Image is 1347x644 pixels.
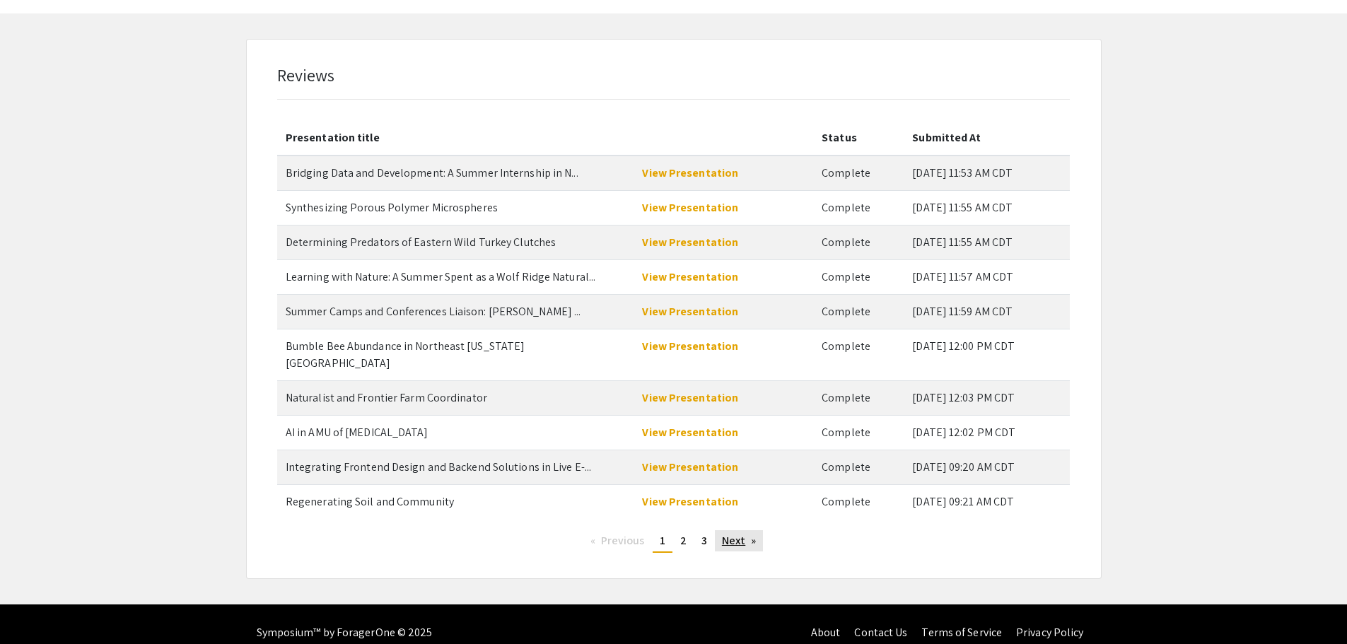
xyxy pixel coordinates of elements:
a: View Presentation [642,165,738,180]
span: 2 [680,533,687,548]
td: Complete [813,190,904,225]
span: 3 [701,533,707,548]
a: Contact Us [854,625,907,640]
td: Complete [813,484,904,519]
span: Summer Camps and Conferences Liaison:&nbsp;Rachel Borchardt - Summer 2025 [286,304,581,319]
th: Presentation title [277,121,634,156]
th: Submitted At [904,121,1070,156]
span: Learning with Nature: A Summer Spent as a Wolf Ridge Naturalist [286,269,595,284]
td: Complete [813,329,904,380]
td: Complete [813,294,904,329]
ul: Pagination [288,530,1059,553]
td: Complete [813,415,904,450]
a: About [811,625,841,640]
a: View Presentation [642,459,738,474]
span: Previous [601,533,645,548]
a: Terms of Service [921,625,1002,640]
a: View Presentation [642,390,738,405]
td: [DATE] 12:00 PM CDT [904,329,1070,380]
td: Complete [813,156,904,191]
td: Complete [813,450,904,484]
td: [DATE] 11:55 AM CDT [904,225,1070,259]
span: Naturalist and Frontier Farm Coordinator [286,390,487,405]
a: View Presentation [642,425,738,440]
td: [DATE] 11:53 AM CDT [904,156,1070,191]
td: [DATE] 12:02 PM CDT [904,415,1070,450]
a: View Presentation [642,304,738,319]
span: Determining Predators of Eastern Wild Turkey Clutches [286,235,556,250]
span: Regenerating Soil and Community [286,494,454,509]
td: [DATE] 11:57 AM CDT [904,259,1070,294]
td: [DATE] 11:59 AM CDT [904,294,1070,329]
td: Complete [813,259,904,294]
span: AI in AMU of Radiology [286,425,428,440]
td: [DATE] 11:55 AM CDT [904,190,1070,225]
a: View Presentation [642,269,738,284]
td: [DATE] 09:20 AM CDT [904,450,1070,484]
a: View Presentation [642,494,738,509]
td: Complete [813,380,904,415]
span: Bridging Data and Development:&nbsp;A Summer Internship in Nonprofit Strategy [286,165,578,180]
span: Synthesizing Porous Polymer Microspheres [286,200,498,215]
iframe: Chat [11,580,60,633]
td: Complete [813,225,904,259]
td: [DATE] 12:03 PM CDT [904,380,1070,415]
a: View Presentation [642,200,738,215]
a: Privacy Policy [1016,625,1083,640]
a: View Presentation [642,339,738,353]
td: [DATE] 09:21 AM CDT [904,484,1070,519]
span: Bumble Bee Abundance in Northeast Iowa Prairies [286,339,525,370]
span: Reviews [277,64,335,86]
th: Status [813,121,904,156]
span: Integrating Frontend Design and Backend Solutions in Live E-Commerce [286,459,591,474]
a: View Presentation [642,235,738,250]
span: 1 [660,533,665,548]
a: Next page [715,530,764,551]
